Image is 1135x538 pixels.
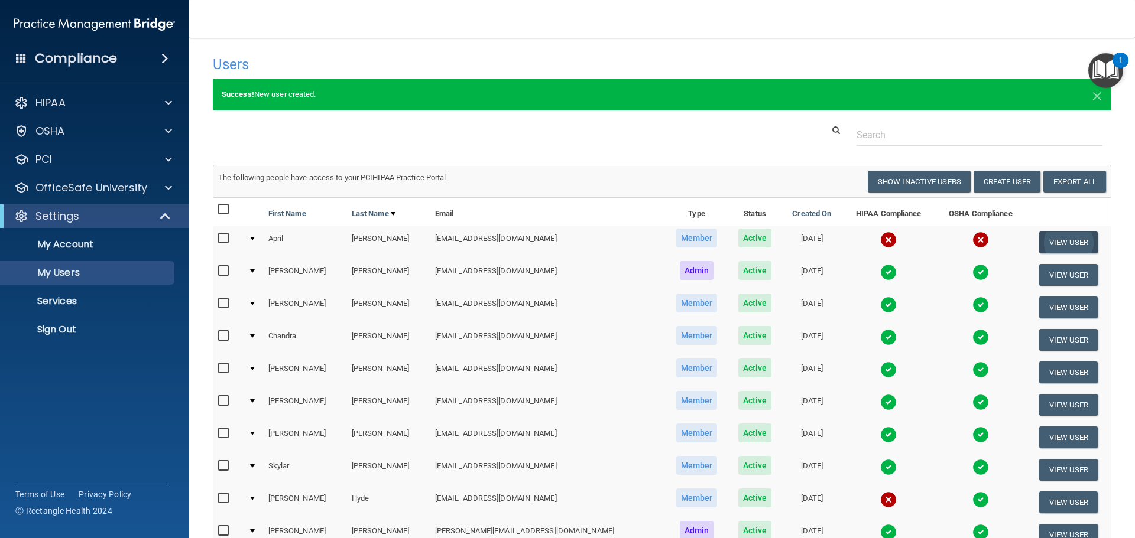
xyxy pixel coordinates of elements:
img: tick.e7d51cea.svg [880,459,897,475]
span: Member [676,326,718,345]
td: [PERSON_NAME] [264,291,347,324]
p: Services [8,295,169,307]
img: tick.e7d51cea.svg [972,394,989,410]
a: Privacy Policy [79,488,132,500]
span: Ⓒ Rectangle Health 2024 [15,505,112,517]
td: [EMAIL_ADDRESS][DOMAIN_NAME] [430,421,665,454]
td: [DATE] [781,291,842,324]
span: Active [738,358,772,377]
p: OSHA [35,124,65,138]
a: Created On [792,207,831,221]
td: [DATE] [781,226,842,259]
p: PCI [35,152,52,167]
span: Member [676,423,718,442]
td: [DATE] [781,324,842,356]
a: Last Name [352,207,395,221]
span: Active [738,261,772,280]
td: [PERSON_NAME] [264,421,347,454]
span: Active [738,229,772,247]
img: tick.e7d51cea.svg [880,264,897,281]
a: OSHA [14,124,172,138]
td: [DATE] [781,356,842,389]
a: Settings [14,209,171,223]
span: Admin [680,261,714,280]
td: [DATE] [781,421,842,454]
img: tick.e7d51cea.svg [972,264,989,281]
td: Skylar [264,454,347,486]
span: Active [738,326,772,345]
a: PCI [14,152,172,167]
button: View User [1039,231,1098,253]
p: HIPAA [35,96,66,110]
td: [PERSON_NAME] [264,356,347,389]
h4: Compliance [35,50,117,67]
button: View User [1039,296,1098,318]
button: Close [1092,87,1102,102]
td: [PERSON_NAME] [347,421,430,454]
td: [EMAIL_ADDRESS][DOMAIN_NAME] [430,356,665,389]
span: Active [738,456,772,475]
a: Terms of Use [15,488,64,500]
input: Search [857,124,1102,146]
td: [PERSON_NAME] [347,324,430,356]
td: [EMAIL_ADDRESS][DOMAIN_NAME] [430,389,665,421]
th: HIPAA Compliance [842,198,935,226]
a: HIPAA [14,96,172,110]
img: cross.ca9f0e7f.svg [880,231,897,248]
th: Email [430,198,665,226]
img: tick.e7d51cea.svg [972,296,989,313]
td: Hyde [347,486,430,519]
td: [PERSON_NAME] [347,259,430,291]
td: [PERSON_NAME] [264,389,347,421]
span: Member [676,229,718,247]
td: [EMAIL_ADDRESS][DOMAIN_NAME] [430,486,665,519]
th: Status [728,198,781,226]
a: OfficeSafe University [14,181,172,195]
td: [PERSON_NAME] [347,226,430,259]
strong: Success! [222,90,254,99]
td: [PERSON_NAME] [264,486,347,519]
span: The following people have access to your PCIHIPAA Practice Portal [218,173,446,182]
span: Member [676,358,718,377]
button: Open Resource Center, 1 new notification [1088,53,1123,88]
span: Member [676,456,718,475]
img: tick.e7d51cea.svg [972,426,989,443]
div: 1 [1118,60,1123,76]
td: [PERSON_NAME] [264,259,347,291]
p: Sign Out [8,324,169,335]
td: [PERSON_NAME] [347,356,430,389]
img: tick.e7d51cea.svg [972,329,989,345]
button: View User [1039,361,1098,383]
button: View User [1039,426,1098,448]
td: [DATE] [781,389,842,421]
th: Type [665,198,728,226]
button: Show Inactive Users [868,171,971,193]
img: tick.e7d51cea.svg [880,361,897,378]
td: [EMAIL_ADDRESS][DOMAIN_NAME] [430,226,665,259]
img: cross.ca9f0e7f.svg [880,491,897,508]
p: My Users [8,267,169,279]
p: My Account [8,239,169,250]
span: Active [738,423,772,442]
button: View User [1039,329,1098,351]
img: tick.e7d51cea.svg [880,296,897,313]
td: April [264,226,347,259]
img: tick.e7d51cea.svg [880,426,897,443]
a: First Name [268,207,306,221]
span: Active [738,488,772,507]
span: Member [676,488,718,507]
span: Active [738,294,772,312]
img: tick.e7d51cea.svg [880,394,897,410]
img: tick.e7d51cea.svg [972,361,989,378]
td: [EMAIL_ADDRESS][DOMAIN_NAME] [430,324,665,356]
span: × [1092,83,1102,106]
td: [EMAIL_ADDRESS][DOMAIN_NAME] [430,454,665,486]
h4: Users [213,57,729,72]
img: cross.ca9f0e7f.svg [972,231,989,248]
p: Settings [35,209,79,223]
button: View User [1039,264,1098,286]
th: OSHA Compliance [935,198,1026,226]
img: tick.e7d51cea.svg [880,329,897,345]
iframe: Drift Widget Chat Controller [930,454,1121,501]
td: [PERSON_NAME] [347,454,430,486]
